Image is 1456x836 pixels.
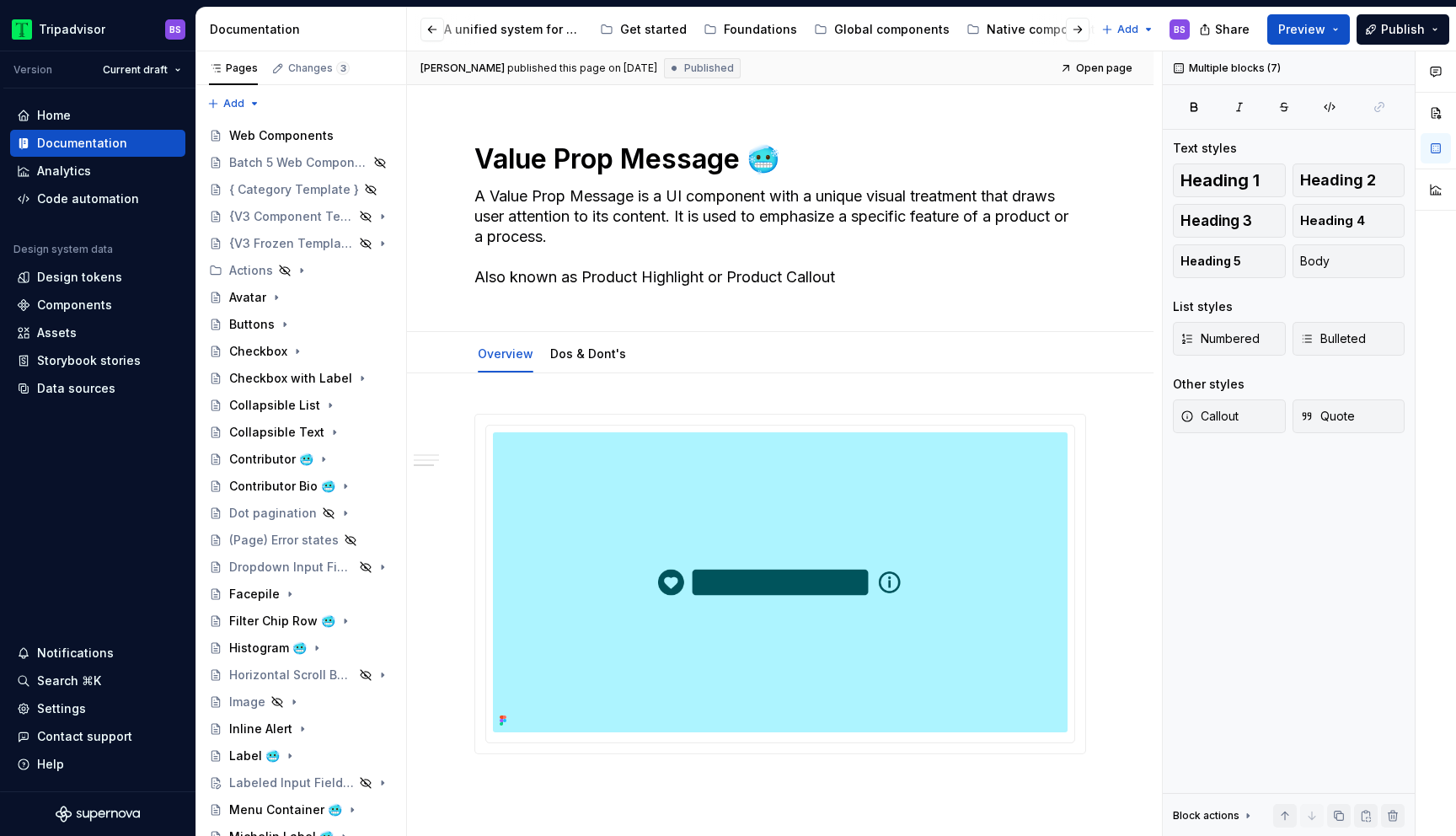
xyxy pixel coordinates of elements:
div: Collapsible List [229,397,320,414]
span: Body [1300,253,1330,270]
a: Components [10,292,185,319]
span: Heading 2 [1300,172,1376,189]
a: Filter Chip Row 🥶 [202,608,399,635]
div: Checkbox [229,343,287,360]
div: Menu Container 🥶 [229,801,342,818]
div: Settings [37,700,86,717]
div: Native components [987,21,1102,38]
a: Documentation [10,130,185,157]
button: Body [1293,244,1405,278]
div: (Page) Error states [229,532,339,549]
div: {V3 Component Template} [229,208,354,225]
div: Contributor Bio 🥶 [229,478,335,495]
div: Code automation [37,190,139,207]
div: Global components [834,21,950,38]
a: Dos & Dont's [550,346,626,361]
span: Current draft [103,63,168,77]
div: Image [229,694,265,710]
div: Design tokens [37,269,122,286]
div: Help [37,756,64,773]
div: {V3 Frozen Template} [229,235,354,252]
div: Collapsible Text [229,424,324,441]
div: Search ⌘K [37,673,101,689]
a: { Category Template } [202,176,399,203]
a: Facepile [202,581,399,608]
span: Add [1117,23,1138,36]
span: 3 [336,62,350,75]
div: Inline Alert [229,721,292,737]
a: Histogram 🥶 [202,635,399,662]
button: Preview [1267,14,1350,45]
span: Callout [1180,408,1239,425]
textarea: Value Prop Message 🥶 [471,139,1083,180]
div: Filter Chip Row 🥶 [229,613,335,630]
button: Notifications [10,640,185,667]
button: Heading 5 [1173,244,1286,278]
div: Text styles [1173,140,1237,157]
a: Labeled Input Field 🥶 [202,769,399,796]
a: Home [10,102,185,129]
a: Storybook stories [10,347,185,374]
a: Overview [478,346,533,361]
div: Data sources [37,380,115,397]
button: Publish [1357,14,1449,45]
textarea: A Value Prop Message is a UI component with a unique visual treatment that draws user attention t... [471,183,1083,291]
a: {V3 Frozen Template} [202,230,399,257]
a: Avatar [202,284,399,311]
div: Contributor 🥶 [229,451,313,468]
div: Actions [229,262,273,279]
a: Checkbox [202,338,399,365]
a: Web Components [202,122,399,149]
span: Heading 5 [1180,253,1241,270]
a: Design tokens [10,264,185,291]
button: Bulleted [1293,322,1405,356]
button: Current draft [95,58,189,82]
a: Settings [10,695,185,722]
a: (Page) Error states [202,527,399,554]
img: 0ed0e8b8-9446-497d-bad0-376821b19aa5.png [12,19,32,40]
div: Avatar [229,289,266,306]
svg: Supernova Logo [56,806,140,823]
span: Heading 1 [1180,172,1260,189]
div: Foundations [724,21,797,38]
div: Notifications [37,645,114,662]
a: Horizontal Scroll Bar Button [202,662,399,689]
div: List styles [1173,298,1233,315]
button: Search ⌘K [10,667,185,694]
span: Heading 3 [1180,212,1252,229]
span: [PERSON_NAME] [420,62,505,75]
div: BS [169,23,181,36]
span: Numbered [1180,330,1260,347]
a: Dot pagination [202,500,399,527]
div: Documentation [210,21,399,38]
a: Collapsible Text [202,419,399,446]
a: Data sources [10,375,185,402]
a: Global components [807,16,956,43]
button: Heading 1 [1173,163,1286,197]
span: Heading 4 [1300,212,1365,229]
a: Open page [1055,56,1140,80]
button: Callout [1173,399,1286,433]
div: { Category Template } [229,181,359,198]
button: Heading 3 [1173,204,1286,238]
div: Batch 5 Web Components [229,154,368,171]
span: Quote [1300,408,1355,425]
a: Checkbox with Label [202,365,399,392]
a: Contributor Bio 🥶 [202,473,399,500]
button: Numbered [1173,322,1286,356]
div: Get started [620,21,687,38]
a: Get started [593,16,693,43]
div: Analytics [37,163,91,180]
span: Add [223,97,244,110]
span: Share [1215,21,1250,38]
a: Batch 5 Web Components [202,149,399,176]
div: Facepile [229,586,280,603]
div: Web Components [229,127,334,144]
div: Dot pagination [229,505,317,522]
a: Menu Container 🥶 [202,796,399,823]
div: Documentation [37,135,127,152]
button: Add [1096,18,1159,41]
button: Add [202,92,265,115]
div: Block actions [1173,809,1239,823]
